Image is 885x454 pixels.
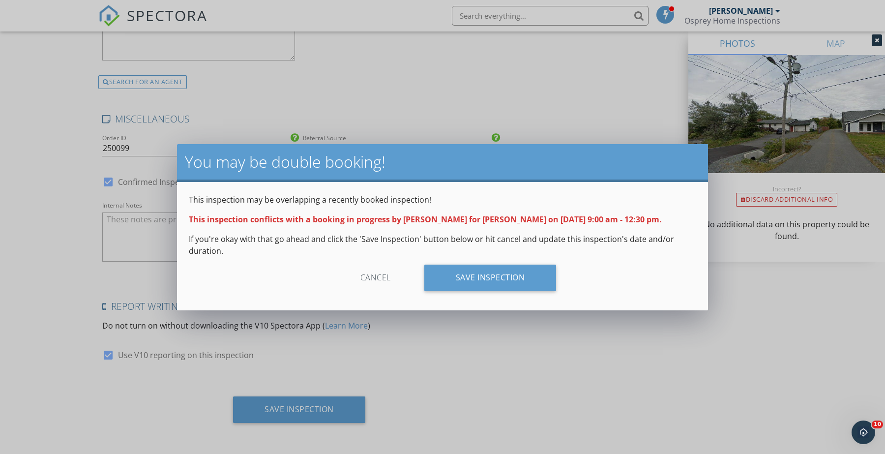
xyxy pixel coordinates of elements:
h2: You may be double booking! [185,152,700,172]
strong: This inspection conflicts with a booking in progress by [PERSON_NAME] for [PERSON_NAME] on [DATE]... [189,214,662,225]
iframe: Intercom live chat [852,421,875,444]
div: Cancel [329,265,422,291]
span: 10 [872,421,883,428]
p: If you're okay with that go ahead and click the 'Save Inspection' button below or hit cancel and ... [189,233,696,257]
p: This inspection may be overlapping a recently booked inspection! [189,194,696,206]
div: Save Inspection [424,265,557,291]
